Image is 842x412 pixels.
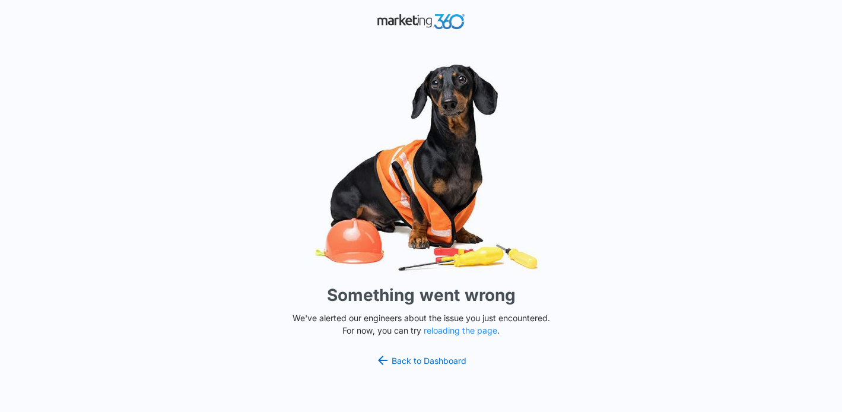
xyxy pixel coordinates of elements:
h1: Something went wrong [327,283,516,308]
p: We've alerted our engineers about the issue you just encountered. For now, you can try . [288,312,555,337]
button: reloading the page [424,326,497,335]
img: Sad Dog [243,57,599,278]
a: Back to Dashboard [376,353,467,367]
img: Marketing 360 Logo [377,11,466,32]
